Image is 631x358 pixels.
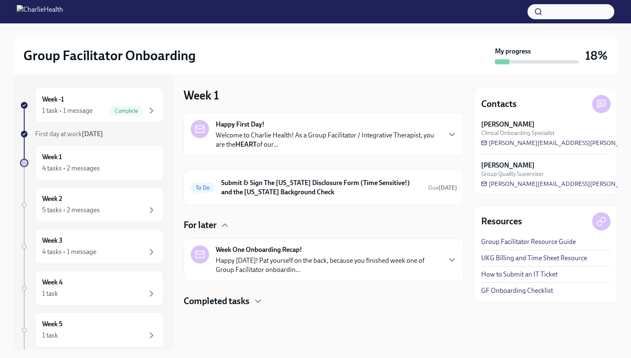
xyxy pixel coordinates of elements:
img: CharlieHealth [17,5,63,18]
a: Week 51 task [20,312,164,348]
strong: Happy First Day! [216,120,265,129]
span: Due [428,184,457,191]
h6: Week 4 [42,278,63,287]
span: Group Quality Supervisor [481,170,544,178]
h4: Completed tasks [184,295,250,307]
a: Group Facilitator Resource Guide [481,237,576,246]
div: 5 tasks • 2 messages [42,206,100,215]
a: Week -11 task • 1 messageComplete [20,88,164,123]
strong: [PERSON_NAME] [481,161,535,170]
a: GF Onboarding Checklist [481,286,553,295]
h6: Submit & Sign The [US_STATE] Disclosure Form (Time Sensitive!) and the [US_STATE] Background Check [221,178,422,197]
div: Completed tasks [184,295,464,307]
h3: Week 1 [184,88,219,103]
a: UKG Billing and Time Sheet Resource [481,254,587,263]
p: Welcome to Charlie Health! As a Group Facilitator / Integrative Therapist, you are the of our... [216,131,440,149]
strong: [DATE] [82,130,103,138]
div: 4 tasks • 1 message [42,247,96,256]
a: Week 41 task [20,271,164,306]
span: Complete [110,108,143,114]
div: 1 task [42,331,58,340]
div: 1 task • 1 message [42,106,93,115]
a: First day at work[DATE] [20,129,164,139]
span: First day at work [35,130,103,138]
strong: [PERSON_NAME] [481,120,535,129]
a: Week 25 tasks • 2 messages [20,187,164,222]
a: To DoSubmit & Sign The [US_STATE] Disclosure Form (Time Sensitive!) and the [US_STATE] Background... [191,177,457,198]
h6: Week -1 [42,95,64,104]
span: October 8th, 2025 09:00 [428,184,457,192]
h4: Resources [481,215,522,228]
strong: My progress [495,47,531,56]
a: How to Submit an IT Ticket [481,270,558,279]
a: Week 34 tasks • 1 message [20,229,164,264]
strong: HEART [235,140,257,148]
div: 1 task [42,289,58,298]
h3: 18% [585,48,608,63]
strong: Week One Onboarding Recap! [216,245,302,254]
p: Happy [DATE]! Pat yourself on the back, because you finished week one of Group Facilitator onboar... [216,256,440,274]
h6: Week 2 [42,194,62,203]
h4: Contacts [481,98,517,110]
span: Clinical Onboarding Specialist [481,129,555,137]
strong: [DATE] [439,184,457,191]
h2: Group Facilitator Onboarding [23,47,196,64]
h6: Week 3 [42,236,63,245]
a: Week 14 tasks • 2 messages [20,145,164,180]
div: 4 tasks • 2 messages [42,164,100,173]
span: To Do [191,185,215,191]
div: For later [184,219,464,231]
h6: Week 5 [42,320,63,329]
h4: For later [184,219,217,231]
h6: Week 1 [42,152,62,162]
